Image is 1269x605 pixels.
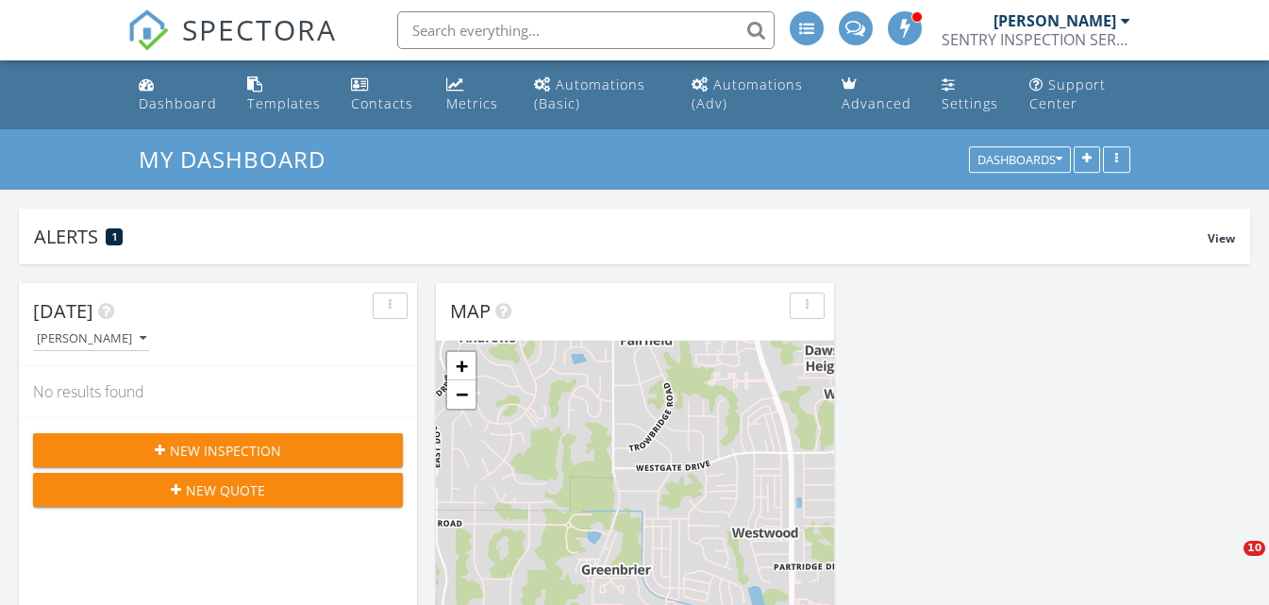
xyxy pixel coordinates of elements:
[182,9,337,49] span: SPECTORA
[139,94,217,112] div: Dashboard
[112,230,117,244] span: 1
[343,68,424,122] a: Contacts
[127,25,337,65] a: SPECTORA
[33,298,93,324] span: [DATE]
[33,327,150,352] button: [PERSON_NAME]
[447,352,476,380] a: Zoom in
[1029,76,1106,112] div: Support Center
[692,76,803,112] div: Automations (Adv)
[993,11,1116,30] div: [PERSON_NAME]
[526,68,670,122] a: Automations (Basic)
[447,380,476,409] a: Zoom out
[351,94,413,112] div: Contacts
[139,143,342,175] a: My Dashboard
[439,68,511,122] a: Metrics
[34,224,1208,249] div: Alerts
[127,9,169,51] img: The Best Home Inspection Software - Spectora
[684,68,819,122] a: Automations (Advanced)
[534,76,645,112] div: Automations (Basic)
[834,68,919,122] a: Advanced
[247,94,321,112] div: Templates
[942,30,1130,49] div: SENTRY INSPECTION SERVICES, LLC / SENTRY HOME INSPECTIONS
[240,68,328,122] a: Templates
[33,473,403,507] button: New Quote
[842,94,911,112] div: Advanced
[1205,541,1250,586] iframe: Intercom live chat
[170,441,281,461] span: New Inspection
[969,147,1071,174] button: Dashboards
[19,366,417,417] div: No results found
[397,11,775,49] input: Search everything...
[446,94,498,112] div: Metrics
[1208,230,1235,246] span: View
[450,298,491,324] span: Map
[1244,541,1265,556] span: 10
[131,68,225,122] a: Dashboard
[186,480,265,500] span: New Quote
[33,433,403,467] button: New Inspection
[934,68,1007,122] a: Settings
[942,94,998,112] div: Settings
[977,154,1062,167] div: Dashboards
[1022,68,1138,122] a: Support Center
[37,332,146,345] div: [PERSON_NAME]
